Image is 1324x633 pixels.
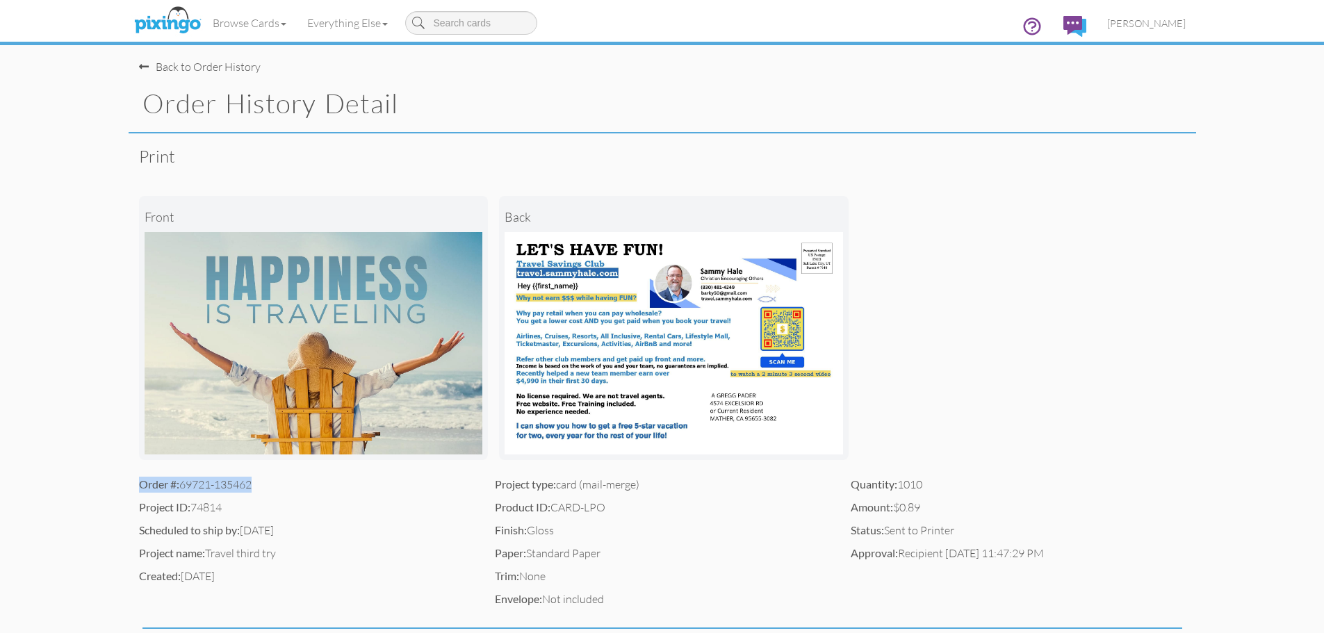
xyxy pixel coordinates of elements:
strong: Product ID: [495,500,550,513]
strong: Envelope: [495,592,542,605]
div: Gloss [495,523,830,539]
strong: Scheduled to ship by: [139,523,240,536]
a: [PERSON_NAME] [1097,6,1196,41]
strong: Trim: [495,569,519,582]
strong: Project name: [139,546,205,559]
strong: Finish: [495,523,527,536]
strong: Status: [851,523,884,536]
div: [DATE] [139,568,474,584]
div: Not included [495,591,830,607]
div: 1010 [851,477,1186,493]
a: Everything Else [297,6,398,40]
strong: Amount: [851,500,893,513]
div: [DATE] [139,523,474,539]
img: Landscape Image [145,232,483,454]
strong: Created: [139,569,181,582]
div: Back to Order History [139,59,261,75]
strong: Project ID: [139,500,190,513]
div: Standard Paper [495,545,830,561]
div: $0.89 [851,500,1186,516]
div: 69721-135462 [139,477,474,493]
img: pixingo logo [131,3,204,38]
input: Search cards [405,11,537,35]
nav-back: Order History [139,45,1186,75]
a: Browse Cards [202,6,297,40]
div: CARD-LPO [495,500,830,516]
strong: Order #: [139,477,179,491]
strong: Quantity: [851,477,897,491]
div: back [505,202,843,232]
strong: Project type: [495,477,556,491]
div: Travel third try [139,545,474,561]
strong: Paper: [495,546,526,559]
img: Landscape Image [505,232,843,454]
div: Print [139,133,1186,179]
div: None [495,568,830,584]
div: card (mail-merge) [495,477,830,493]
div: Recipient [DATE] 11:47:29 PM [851,545,1186,561]
img: comments.svg [1063,16,1086,37]
span: [PERSON_NAME] [1107,17,1186,29]
strong: Approval: [851,546,898,559]
div: front [145,202,483,232]
h1: Order History Detail [142,89,1196,118]
div: Sent to Printer [851,523,1186,539]
div: 74814 [139,500,474,516]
